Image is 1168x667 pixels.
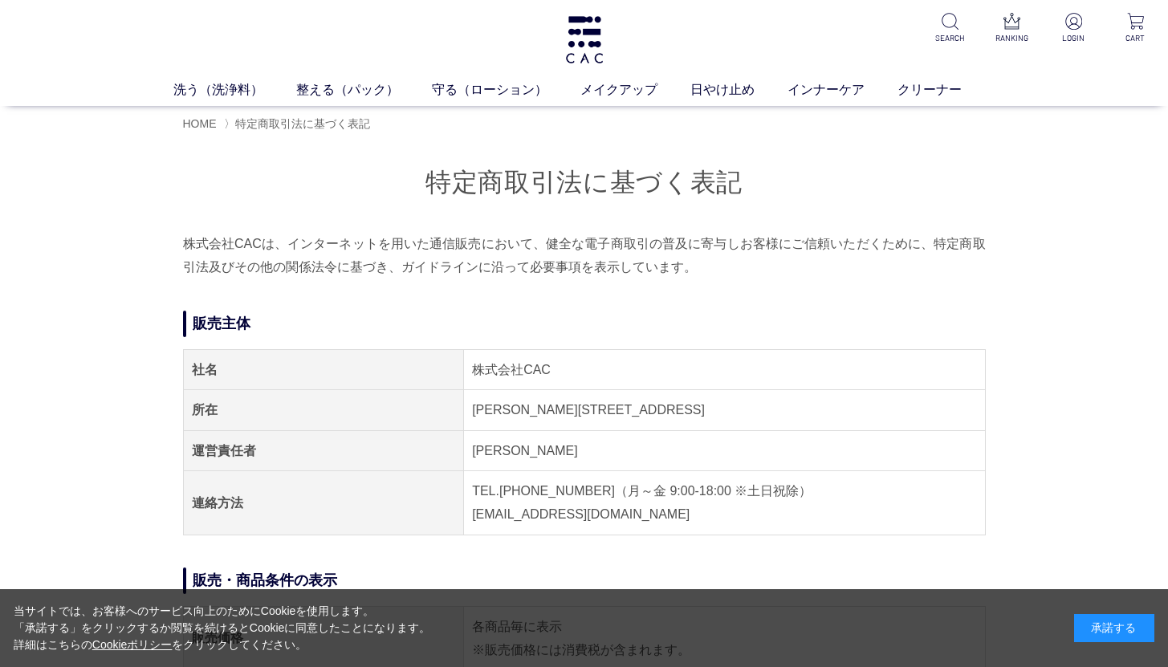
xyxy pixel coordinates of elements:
[690,79,787,100] a: 日やけ止め
[183,311,986,337] h2: 販売主体
[432,79,580,100] a: 守る（ローション）
[183,117,217,130] a: HOME
[564,16,605,63] img: logo
[296,79,432,100] a: 整える（パック）
[1054,32,1093,44] p: LOGIN
[930,32,970,44] p: SEARCH
[580,79,690,100] a: メイクアップ
[92,638,173,651] a: Cookieポリシー
[992,13,1032,44] a: RANKING
[173,79,296,100] a: 洗う（洗浄料）
[1054,13,1093,44] a: LOGIN
[464,471,985,535] td: TEL.[PHONE_NUMBER]（月～金 9:00-18:00 ※土日祝除） [EMAIL_ADDRESS][DOMAIN_NAME]
[183,471,464,535] th: 連絡方法
[183,390,464,430] th: 所在
[1116,32,1155,44] p: CART
[224,116,374,132] li: 〉
[464,390,985,430] td: [PERSON_NAME][STREET_ADDRESS]
[183,567,986,594] h2: 販売・商品条件の表示
[183,350,464,390] th: 社名
[992,32,1032,44] p: RANKING
[183,232,986,279] p: 株式会社CACは、インターネットを用いた通信販売において、健全な電子商取引の普及に寄与しお客様にご信頼いただくために、特定商取引法及びその他の関係法令に基づき、ガイドラインに沿って必要事項を表示...
[183,430,464,470] th: 運営責任者
[1074,614,1154,642] div: 承諾する
[464,350,985,390] td: 株式会社CAC
[235,117,370,130] span: 特定商取引法に基づく表記
[1116,13,1155,44] a: CART
[14,603,431,653] div: 当サイトでは、お客様へのサービス向上のためにCookieを使用します。 「承諾する」をクリックするか閲覧を続けるとCookieに同意したことになります。 詳細はこちらの をクリックしてください。
[897,79,995,100] a: クリーナー
[464,430,985,470] td: [PERSON_NAME]
[183,165,986,200] h1: 特定商取引法に基づく表記
[930,13,970,44] a: SEARCH
[787,79,897,100] a: インナーケア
